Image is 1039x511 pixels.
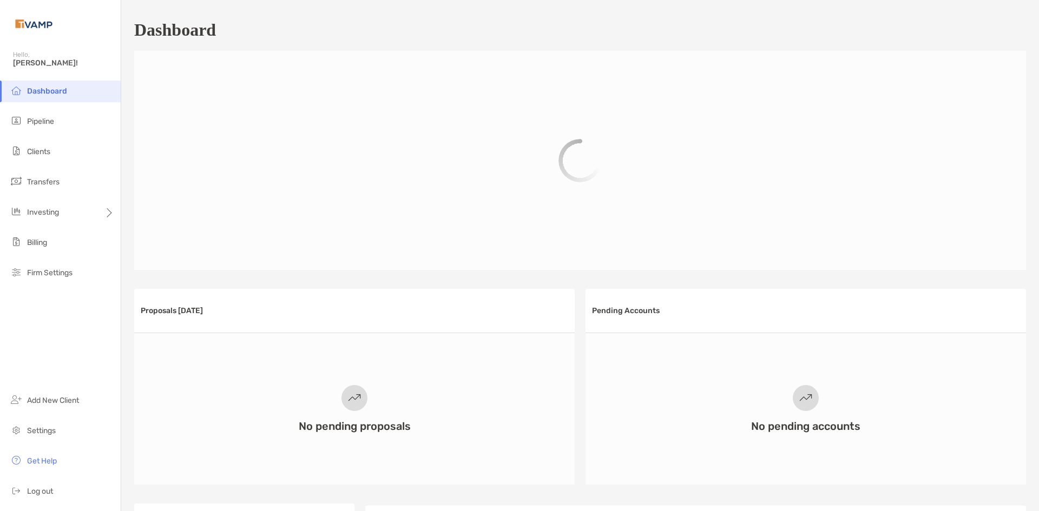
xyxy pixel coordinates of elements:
img: firm-settings icon [10,266,23,278]
span: Pipeline [27,117,54,126]
img: logout icon [10,484,23,497]
img: get-help icon [10,454,23,467]
h3: No pending accounts [751,420,860,433]
img: clients icon [10,144,23,157]
img: billing icon [10,235,23,248]
img: transfers icon [10,175,23,188]
img: Zoe Logo [13,4,55,43]
span: Settings [27,426,56,435]
h1: Dashboard [134,20,216,40]
img: add_new_client icon [10,393,23,406]
img: dashboard icon [10,84,23,97]
span: Clients [27,147,50,156]
h3: Pending Accounts [592,306,660,315]
span: [PERSON_NAME]! [13,58,114,68]
span: Transfers [27,177,60,187]
span: Get Help [27,456,57,466]
img: pipeline icon [10,114,23,127]
h3: No pending proposals [299,420,411,433]
img: settings icon [10,423,23,436]
img: investing icon [10,205,23,218]
span: Dashboard [27,87,67,96]
span: Investing [27,208,59,217]
span: Firm Settings [27,268,73,277]
span: Billing [27,238,47,247]
span: Add New Client [27,396,79,405]
span: Log out [27,487,53,496]
h3: Proposals [DATE] [141,306,203,315]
